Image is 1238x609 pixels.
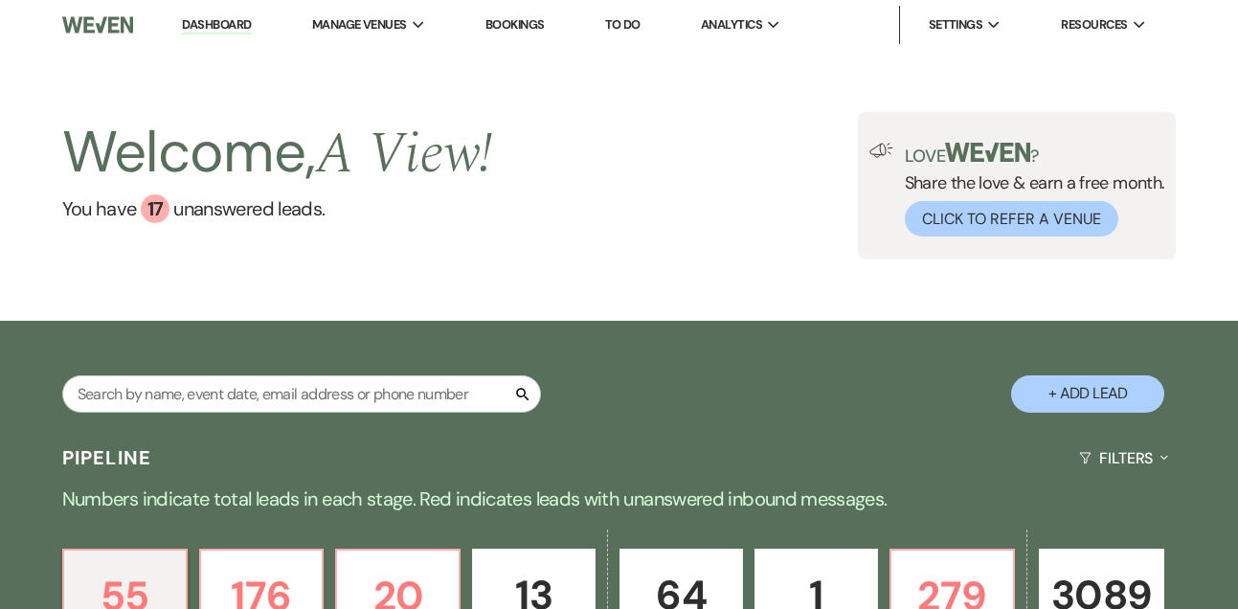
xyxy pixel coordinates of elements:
span: Manage Venues [312,15,407,34]
a: Dashboard [182,16,251,34]
img: weven-logo-green.svg [945,143,1030,162]
p: Love ? [905,143,1165,165]
input: Search by name, event date, email address or phone number [62,375,541,413]
a: You have 17 unanswered leads. [62,194,492,223]
button: Click to Refer a Venue [905,201,1118,237]
a: Bookings [485,16,545,33]
a: To Do [605,16,641,33]
h2: Welcome, [62,112,492,194]
span: Resources [1061,15,1127,34]
button: + Add Lead [1011,375,1164,413]
span: Analytics [701,15,762,34]
img: Weven Logo [62,5,133,45]
span: Settings [929,15,983,34]
div: Share the love & earn a free month. [893,143,1165,237]
h3: Pipeline [62,444,152,471]
button: Filters [1071,433,1176,484]
div: 17 [141,194,169,223]
img: loud-speaker-illustration.svg [869,143,893,158]
span: A View ! [316,110,493,198]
